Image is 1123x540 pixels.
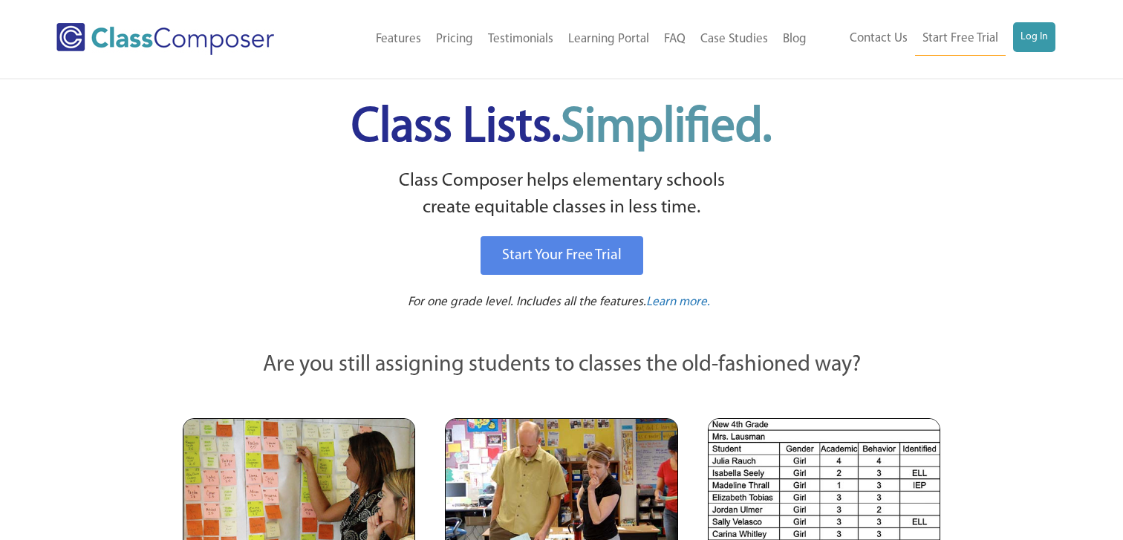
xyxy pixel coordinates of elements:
[657,23,693,56] a: FAQ
[429,23,481,56] a: Pricing
[351,104,772,152] span: Class Lists.
[646,293,710,312] a: Learn more.
[320,23,814,56] nav: Header Menu
[481,236,643,275] a: Start Your Free Trial
[646,296,710,308] span: Learn more.
[842,22,915,55] a: Contact Us
[481,23,561,56] a: Testimonials
[1013,22,1055,52] a: Log In
[561,104,772,152] span: Simplified.
[502,248,622,263] span: Start Your Free Trial
[775,23,814,56] a: Blog
[183,349,940,382] p: Are you still assigning students to classes the old-fashioned way?
[561,23,657,56] a: Learning Portal
[814,22,1055,56] nav: Header Menu
[408,296,646,308] span: For one grade level. Includes all the features.
[56,23,274,55] img: Class Composer
[693,23,775,56] a: Case Studies
[368,23,429,56] a: Features
[915,22,1006,56] a: Start Free Trial
[180,168,943,222] p: Class Composer helps elementary schools create equitable classes in less time.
